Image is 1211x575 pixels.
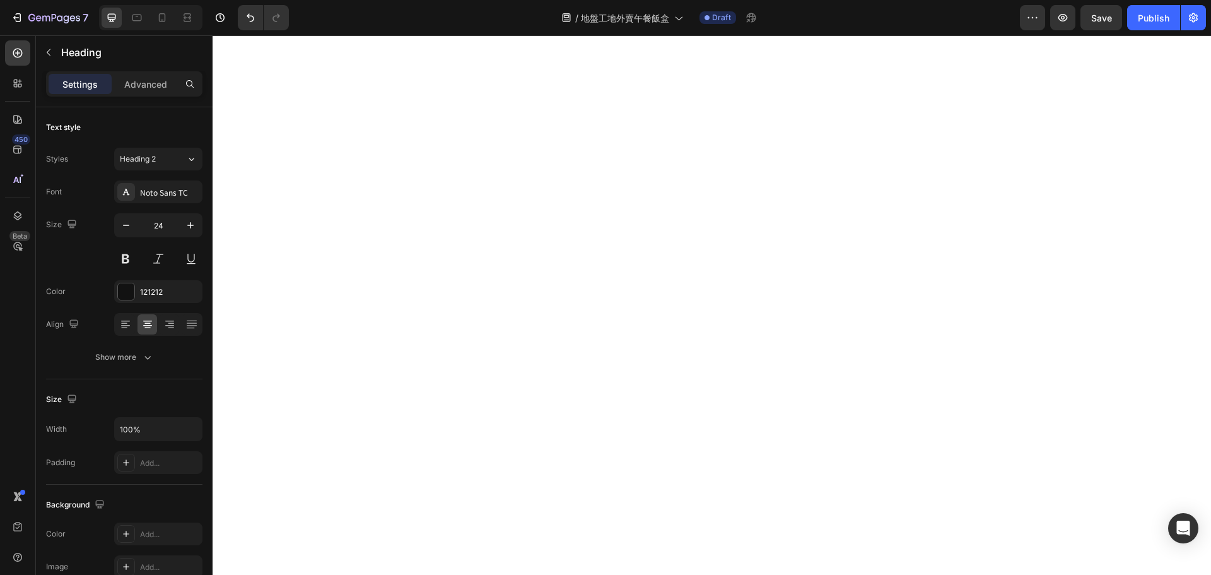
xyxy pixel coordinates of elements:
[1080,5,1122,30] button: Save
[83,10,88,25] p: 7
[46,528,66,540] div: Color
[46,457,75,468] div: Padding
[62,78,98,91] p: Settings
[238,5,289,30] div: Undo/Redo
[115,418,202,441] input: Auto
[712,12,731,23] span: Draft
[46,286,66,297] div: Color
[46,346,202,369] button: Show more
[46,186,62,198] div: Font
[95,351,154,364] div: Show more
[46,216,79,234] div: Size
[140,187,199,198] div: Noto Sans TC
[1091,13,1112,23] span: Save
[581,11,669,25] span: 地盤工地外賣午餐飯盒
[140,562,199,573] div: Add...
[140,458,199,469] div: Add...
[5,5,94,30] button: 7
[213,35,1211,575] iframe: Design area
[61,45,197,60] p: Heading
[46,424,67,435] div: Width
[1168,513,1198,543] div: Open Intercom Messenger
[140,287,199,298] div: 121212
[46,497,107,514] div: Background
[114,148,202,170] button: Heading 2
[575,11,578,25] span: /
[46,391,79,408] div: Size
[1138,11,1169,25] div: Publish
[46,153,68,165] div: Styles
[9,231,30,241] div: Beta
[120,153,156,165] span: Heading 2
[46,122,81,133] div: Text style
[46,561,68,572] div: Image
[12,134,30,145] div: 450
[124,78,167,91] p: Advanced
[46,316,81,333] div: Align
[1127,5,1180,30] button: Publish
[140,529,199,540] div: Add...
